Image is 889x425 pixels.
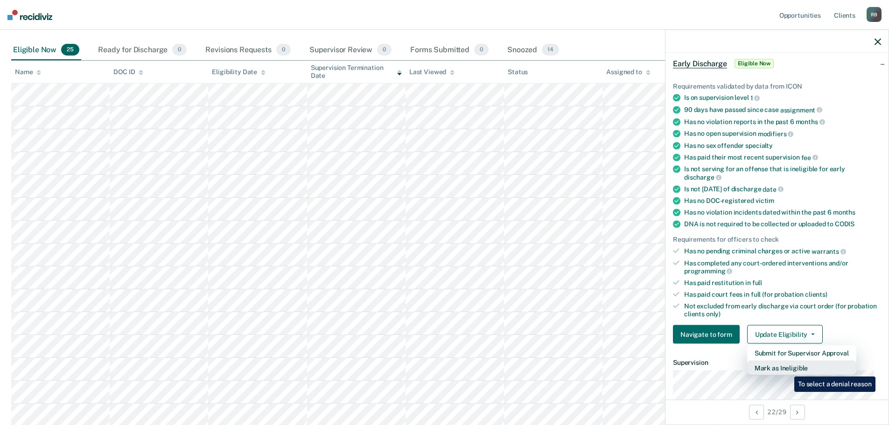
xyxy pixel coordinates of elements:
[673,236,881,244] div: Requirements for officers to check
[749,404,764,419] button: Previous Opportunity
[684,105,881,114] div: 90 days have passed since case
[203,40,292,61] div: Revisions Requests
[673,325,740,344] button: Navigate to form
[867,7,882,22] div: R B
[684,247,881,256] div: Has no pending criminal charges or active
[684,220,881,228] div: DNA is not required to be collected or uploaded to
[276,44,291,56] span: 0
[780,106,822,113] span: assignment
[747,361,856,376] button: Mark as Ineligible
[474,44,489,56] span: 0
[11,40,81,61] div: Eligible Now
[409,68,455,76] div: Last Viewed
[684,259,881,275] div: Has completed any court-ordered interventions and/or
[735,59,774,68] span: Eligible Now
[805,290,827,298] span: clients)
[673,325,743,344] a: Navigate to form link
[758,130,794,137] span: modifiers
[172,44,187,56] span: 0
[684,302,881,318] div: Not excluded from early discharge via court order (for probation clients
[7,10,52,20] img: Recidiviz
[505,40,561,61] div: Snoozed
[752,279,762,286] span: full
[113,68,143,76] div: DOC ID
[706,310,721,317] span: only)
[684,290,881,298] div: Has paid court fees in full (for probation
[747,325,823,344] button: Update Eligibility
[745,141,773,149] span: specialty
[684,173,721,181] span: discharge
[684,130,881,138] div: Has no open supervision
[684,185,881,193] div: Is not [DATE] of discharge
[377,44,392,56] span: 0
[750,94,760,102] span: 1
[801,153,818,161] span: fee
[684,94,881,102] div: Is on supervision level
[61,44,79,56] span: 25
[665,49,889,78] div: Early DischargeEligible Now
[835,220,854,228] span: CODIS
[790,404,805,419] button: Next Opportunity
[673,359,881,367] dt: Supervision
[408,40,490,61] div: Forms Submitted
[311,64,402,80] div: Supervision Termination Date
[508,68,528,76] div: Status
[684,153,881,161] div: Has paid their most recent supervision
[684,118,881,126] div: Has no violation reports in the past 6
[833,209,855,216] span: months
[212,68,266,76] div: Eligibility Date
[684,267,732,275] span: programming
[812,247,846,255] span: warrants
[684,197,881,205] div: Has no DOC-registered
[308,40,394,61] div: Supervisor Review
[606,68,650,76] div: Assigned to
[747,346,856,361] button: Submit for Supervisor Approval
[684,279,881,287] div: Has paid restitution in
[665,399,889,424] div: 22 / 29
[673,82,881,90] div: Requirements validated by data from ICON
[96,40,189,61] div: Ready for Discharge
[684,141,881,149] div: Has no sex offender
[763,185,783,193] span: date
[15,68,41,76] div: Name
[796,118,825,125] span: months
[542,44,559,56] span: 14
[684,165,881,181] div: Is not serving for an offense that is ineligible for early
[673,59,727,68] span: Early Discharge
[756,197,774,204] span: victim
[684,209,881,216] div: Has no violation incidents dated within the past 6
